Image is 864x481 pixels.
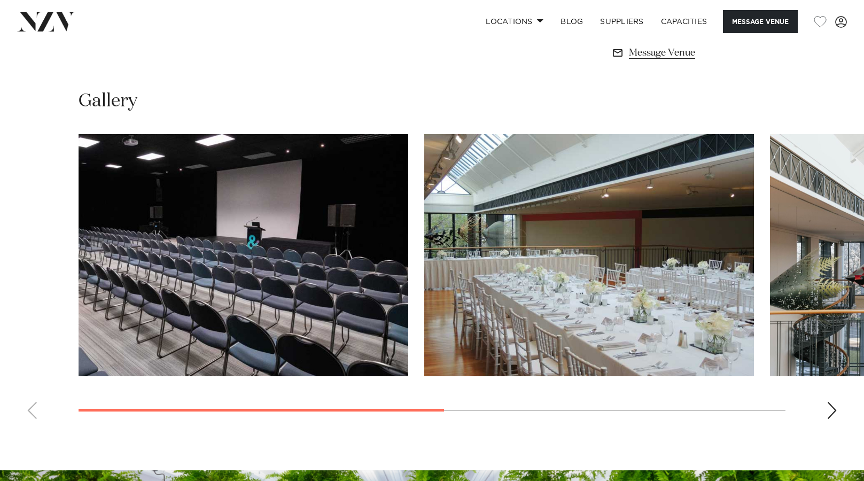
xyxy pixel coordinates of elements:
button: Message Venue [723,10,798,33]
img: nzv-logo.png [17,12,75,31]
a: SUPPLIERS [591,10,652,33]
swiper-slide: 1 / 4 [79,134,408,376]
a: BLOG [552,10,591,33]
swiper-slide: 2 / 4 [424,134,754,376]
a: Message Venue [611,45,785,60]
h2: Gallery [79,89,137,113]
a: Locations [477,10,552,33]
a: Capacities [652,10,716,33]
